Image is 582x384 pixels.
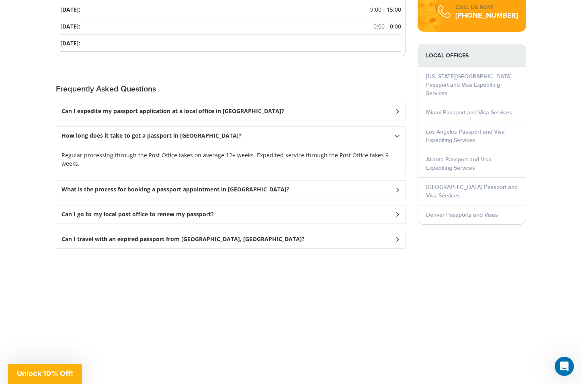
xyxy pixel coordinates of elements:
iframe: Intercom live chat [555,357,574,376]
li: [DATE]: [60,1,401,18]
h3: Can I go to my local post office to renew my passport? [61,211,214,218]
h3: Can I travel with an expired passport from [GEOGRAPHIC_DATA], [GEOGRAPHIC_DATA]? [61,236,305,243]
div: Unlock 10% Off! [8,364,82,384]
a: Atlanta Passport and Visa Expediting Services [426,156,492,171]
span: 0:00 - 0:00 [373,22,401,30]
h3: Can I expedite my passport application at a local office in [GEOGRAPHIC_DATA]? [61,108,284,115]
a: Denver Passports and Visas [426,211,498,218]
strong: LOCAL OFFICES [418,44,526,67]
span: 9:00 - 15:00 [370,5,401,14]
li: [DATE]: [60,18,401,35]
div: CALL US NOW [455,4,518,12]
li: [DATE]: [60,35,401,52]
h3: How long does it take to get a passport in [GEOGRAPHIC_DATA]? [61,132,242,139]
a: [GEOGRAPHIC_DATA] Passport and Visa Services [426,184,518,199]
h2: Frequently Asked Questions [56,84,406,94]
span: Unlock 10% Off! [17,369,73,378]
h3: What is the process for booking a passport appointment in [GEOGRAPHIC_DATA]? [61,186,289,193]
iframe: fb:comments Facebook Social Plugin [56,255,406,338]
a: Miami Passport and Visa Services [426,109,512,116]
a: Los Angeles Passport and Visa Expediting Services [426,128,505,144]
p: Regular processing through the Post Office takes on average 12+ weeks. Expedited service through ... [61,151,400,168]
div: [PHONE_NUMBER] [455,12,518,20]
a: [US_STATE][GEOGRAPHIC_DATA] Passport and Visa Expediting Services [426,73,512,97]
